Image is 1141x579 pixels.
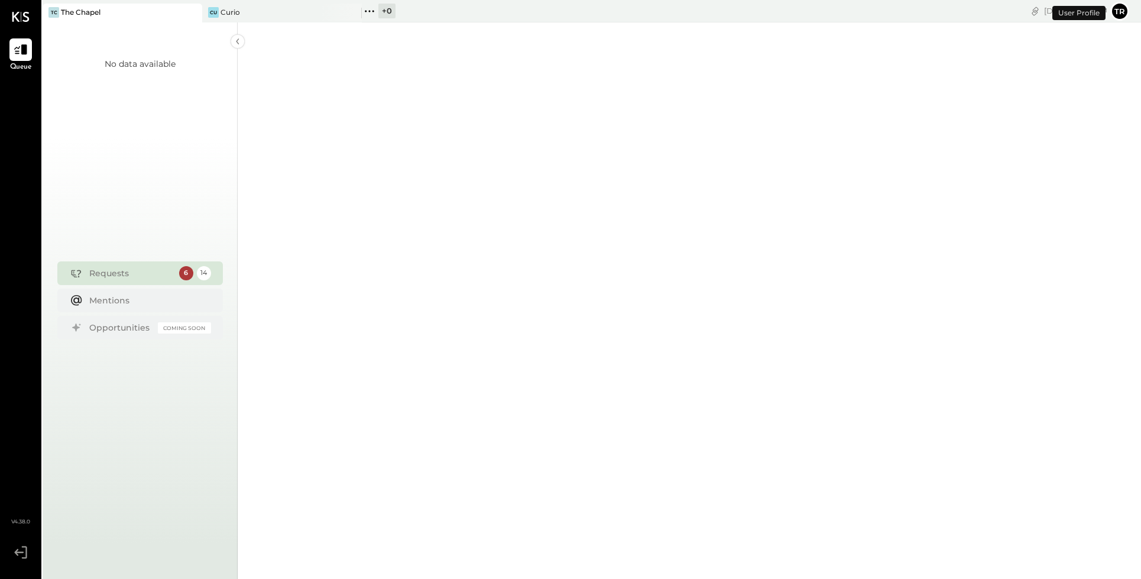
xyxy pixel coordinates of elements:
div: User Profile [1052,6,1106,20]
div: 14 [197,266,211,280]
div: [DATE] [1044,5,1107,17]
div: Opportunities [89,322,152,334]
div: TC [48,7,59,18]
span: Queue [10,62,32,73]
div: 6 [179,266,193,280]
div: Curio [221,7,240,17]
div: Cu [208,7,219,18]
div: Mentions [89,295,205,306]
div: copy link [1029,5,1041,17]
button: tr [1110,2,1129,21]
a: Queue [1,38,41,73]
div: + 0 [378,4,396,18]
div: No data available [105,58,176,70]
div: The Chapel [61,7,101,17]
div: Requests [89,267,173,279]
div: Coming Soon [158,322,211,334]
